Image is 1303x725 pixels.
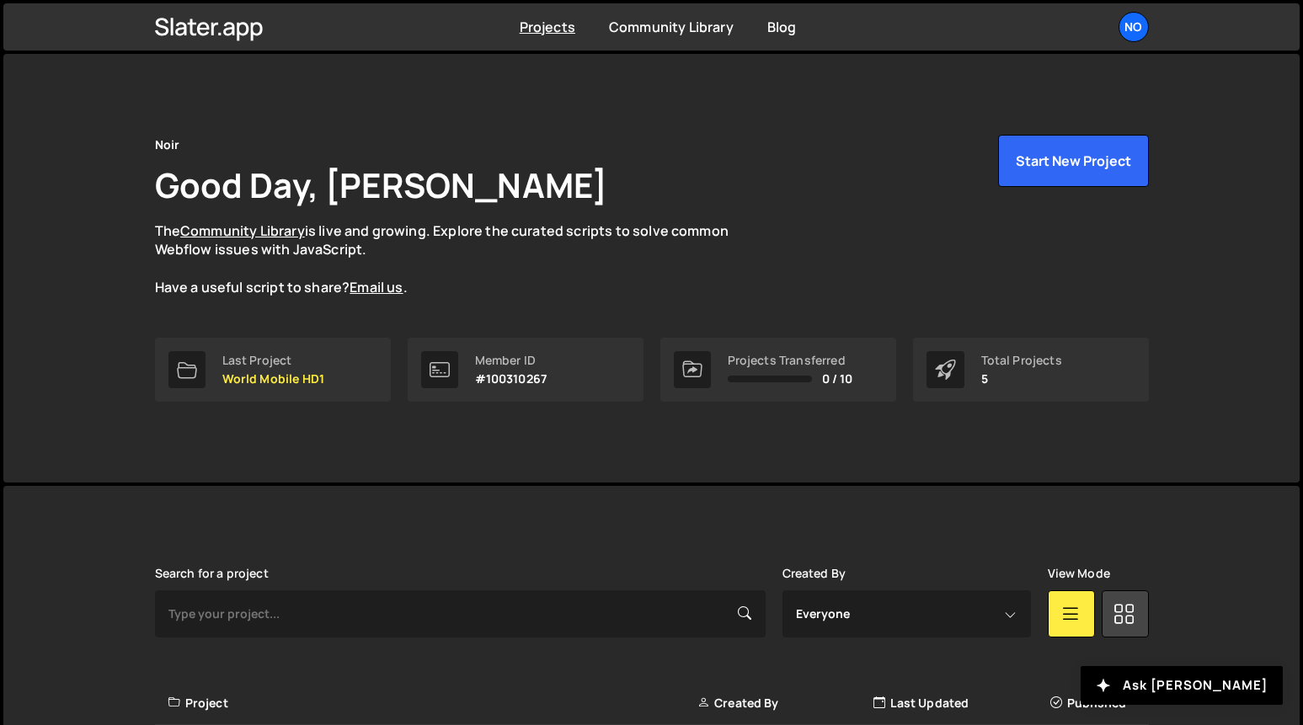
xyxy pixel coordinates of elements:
div: Projects Transferred [728,354,853,367]
div: Member ID [475,354,547,367]
span: 0 / 10 [822,372,853,386]
input: Type your project... [155,590,766,637]
div: Published [1050,695,1139,712]
label: Created By [782,567,846,580]
h1: Good Day, [PERSON_NAME] [155,162,608,208]
div: Total Projects [981,354,1062,367]
button: Ask [PERSON_NAME] [1081,666,1283,705]
a: Email us [350,278,403,296]
a: Projects [520,18,575,36]
div: Created By [697,695,873,712]
div: Project [168,695,697,712]
a: Community Library [180,221,305,240]
a: Last Project World Mobile HD1 [155,338,391,402]
a: No [1119,12,1149,42]
a: Community Library [609,18,734,36]
p: World Mobile HD1 [222,372,325,386]
label: Search for a project [155,567,269,580]
button: Start New Project [998,135,1149,187]
p: The is live and growing. Explore the curated scripts to solve common Webflow issues with JavaScri... [155,221,761,297]
a: Blog [767,18,797,36]
p: 5 [981,372,1062,386]
div: Noir [155,135,180,155]
div: Last Updated [873,695,1049,712]
div: Last Project [222,354,325,367]
label: View Mode [1048,567,1110,580]
p: #100310267 [475,372,547,386]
